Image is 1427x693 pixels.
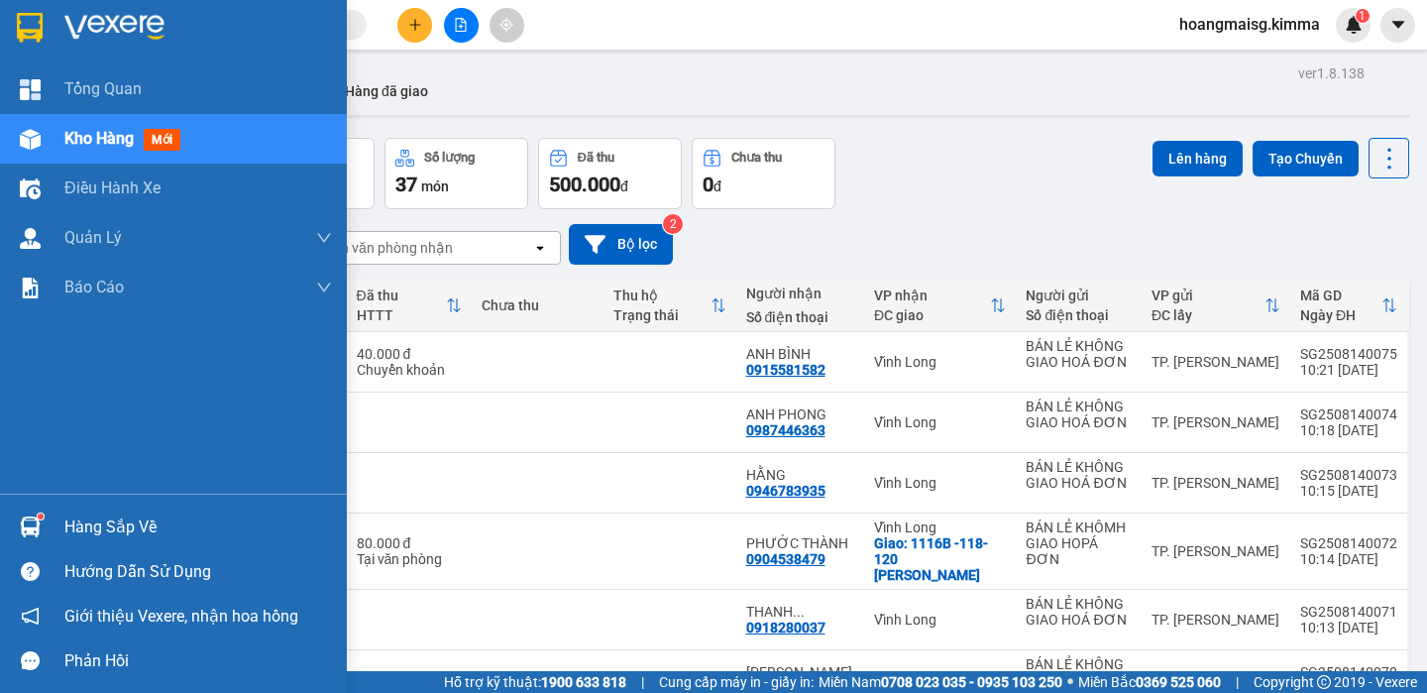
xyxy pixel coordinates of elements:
[874,414,1007,430] div: Vĩnh Long
[874,475,1007,491] div: Vĩnh Long
[746,309,854,325] div: Số điện thoại
[1300,620,1397,635] div: 10:13 [DATE]
[144,129,180,151] span: mới
[17,13,43,43] img: logo-vxr
[1026,288,1131,303] div: Người gửi
[1317,675,1331,689] span: copyright
[541,674,626,690] strong: 1900 633 818
[357,535,462,551] div: 80.000 đ
[64,604,298,629] span: Giới thiệu Vexere, nhận hoa hồng
[1300,346,1397,362] div: SG2508140075
[874,307,991,323] div: ĐC giao
[395,173,417,196] span: 37
[482,297,594,313] div: Chưa thu
[703,173,713,196] span: 0
[1300,467,1397,483] div: SG2508140073
[731,151,782,165] div: Chưa thu
[793,604,805,620] span: ...
[189,17,328,64] div: Vĩnh Long
[1026,459,1131,491] div: BÁN LẺ KHÔNG GIAO HOÁ ĐƠN
[746,483,825,499] div: 0946783935
[1253,141,1359,176] button: Tạo Chuyến
[64,513,332,542] div: Hàng sắp về
[17,17,175,64] div: TP. [PERSON_NAME]
[1290,280,1407,332] th: Toggle SortBy
[316,280,332,295] span: down
[64,275,124,299] span: Báo cáo
[874,612,1007,628] div: Vĩnh Long
[874,288,991,303] div: VP nhận
[17,64,175,112] div: BÁN LẺ KHÔNG GIAO HOÁ ĐƠN
[64,175,161,200] span: Điều hành xe
[1153,141,1243,176] button: Lên hàng
[641,671,644,693] span: |
[189,64,328,88] div: VIỆN
[1136,674,1221,690] strong: 0369 525 060
[454,18,468,32] span: file-add
[746,346,854,362] div: ANH BÌNH
[1300,422,1397,438] div: 10:18 [DATE]
[1152,354,1280,370] div: TP. [PERSON_NAME]
[316,230,332,246] span: down
[1300,535,1397,551] div: SG2508140072
[64,76,142,101] span: Tổng Quan
[421,178,449,194] span: món
[1152,612,1280,628] div: TP. [PERSON_NAME]
[357,288,446,303] div: Đã thu
[21,607,40,626] span: notification
[357,346,462,362] div: 40.000 đ
[20,278,41,298] img: solution-icon
[1152,543,1280,559] div: TP. [PERSON_NAME]
[20,228,41,249] img: warehouse-icon
[17,19,48,40] span: Gửi:
[532,240,548,256] svg: open
[17,112,175,140] div: 0909238714
[746,362,825,378] div: 0915581582
[692,138,835,209] button: Chưa thu0đ
[347,280,472,332] th: Toggle SortBy
[21,562,40,581] span: question-circle
[424,151,475,165] div: Số lượng
[569,224,673,265] button: Bộ lọc
[613,288,710,303] div: Thu hộ
[538,138,682,209] button: Đã thu500.000đ
[1026,656,1131,688] div: BÁN LẺ KHÔNG GIAO HOÁ ĐƠN
[329,67,444,115] button: Hàng đã giao
[1026,596,1131,628] div: BÁN LẺ KHÔNG GIAO HOÁ ĐƠN
[746,535,854,551] div: PHƯỚC THÀNH
[1300,406,1397,422] div: SG2508140074
[1067,678,1073,686] span: ⚪️
[881,674,1062,690] strong: 0708 023 035 - 0935 103 250
[499,18,513,32] span: aim
[1298,62,1365,84] div: ver 1.8.138
[444,671,626,693] span: Hỗ trợ kỹ thuật:
[620,178,628,194] span: đ
[746,422,825,438] div: 0987446363
[64,646,332,676] div: Phản hồi
[397,8,432,43] button: plus
[746,406,854,422] div: ANH PHONG
[20,129,41,150] img: warehouse-icon
[746,467,854,483] div: HẰNG
[38,514,44,520] sup: 1
[490,8,524,43] button: aim
[20,178,41,199] img: warehouse-icon
[549,173,620,196] span: 500.000
[663,214,683,234] sup: 2
[1078,671,1221,693] span: Miền Bắc
[746,604,854,620] div: THANH CƯỜNG
[20,79,41,100] img: dashboard-icon
[746,286,854,301] div: Người nhận
[578,151,614,165] div: Đã thu
[316,238,453,258] div: Chọn văn phòng nhận
[1300,551,1397,567] div: 10:14 [DATE]
[1300,483,1397,499] div: 10:15 [DATE]
[64,129,134,148] span: Kho hàng
[357,307,446,323] div: HTTT
[64,557,332,587] div: Hướng dẫn sử dụng
[357,551,462,567] div: Tại văn phòng
[1300,664,1397,680] div: SG2508140070
[659,671,814,693] span: Cung cấp máy in - giấy in:
[1300,307,1381,323] div: Ngày ĐH
[613,307,710,323] div: Trạng thái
